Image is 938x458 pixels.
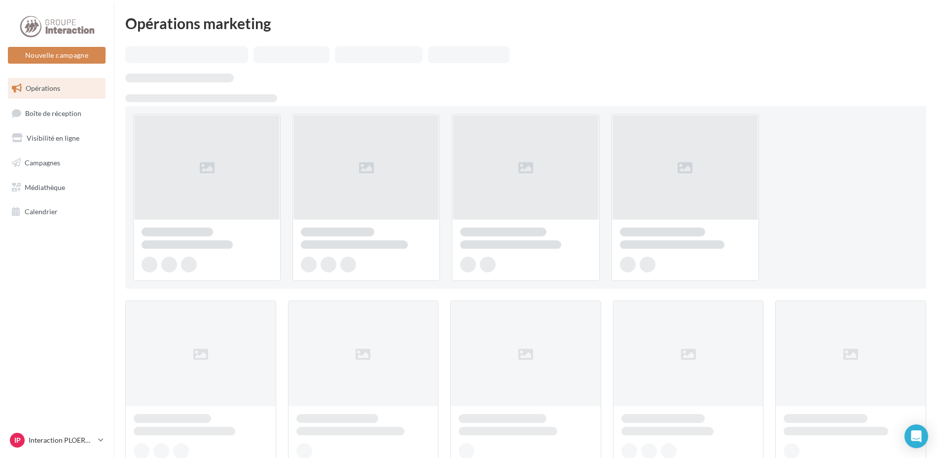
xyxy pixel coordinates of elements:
a: IP Interaction PLOERMEL [8,431,106,450]
a: Visibilité en ligne [6,128,108,149]
a: Calendrier [6,201,108,222]
span: Opérations [26,84,60,92]
div: Opérations marketing [125,16,926,31]
span: Calendrier [25,207,58,216]
a: Campagnes [6,153,108,173]
span: Médiathèque [25,183,65,191]
span: Boîte de réception [25,109,81,117]
a: Boîte de réception [6,103,108,124]
a: Médiathèque [6,177,108,198]
span: Campagnes [25,158,60,167]
button: Nouvelle campagne [8,47,106,64]
span: Visibilité en ligne [27,134,79,142]
p: Interaction PLOERMEL [29,435,94,445]
span: IP [14,435,21,445]
a: Opérations [6,78,108,99]
div: Open Intercom Messenger [904,424,928,448]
